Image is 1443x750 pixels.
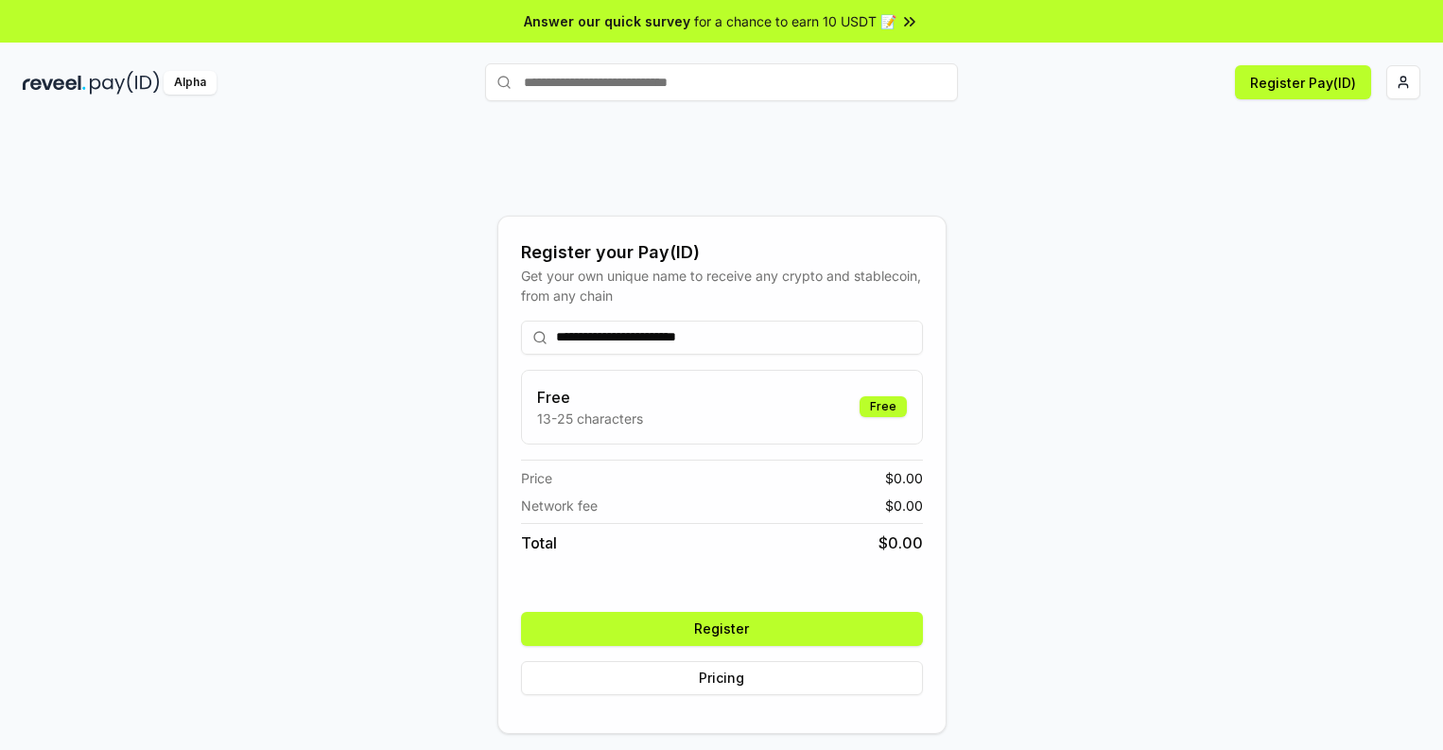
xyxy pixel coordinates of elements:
[521,612,923,646] button: Register
[23,71,86,95] img: reveel_dark
[694,11,896,31] span: for a chance to earn 10 USDT 📝
[537,386,643,409] h3: Free
[521,468,552,488] span: Price
[1235,65,1371,99] button: Register Pay(ID)
[521,532,557,554] span: Total
[878,532,923,554] span: $ 0.00
[860,396,907,417] div: Free
[885,468,923,488] span: $ 0.00
[164,71,217,95] div: Alpha
[90,71,160,95] img: pay_id
[521,239,923,266] div: Register your Pay(ID)
[885,496,923,515] span: $ 0.00
[524,11,690,31] span: Answer our quick survey
[521,661,923,695] button: Pricing
[537,409,643,428] p: 13-25 characters
[521,266,923,305] div: Get your own unique name to receive any crypto and stablecoin, from any chain
[521,496,598,515] span: Network fee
